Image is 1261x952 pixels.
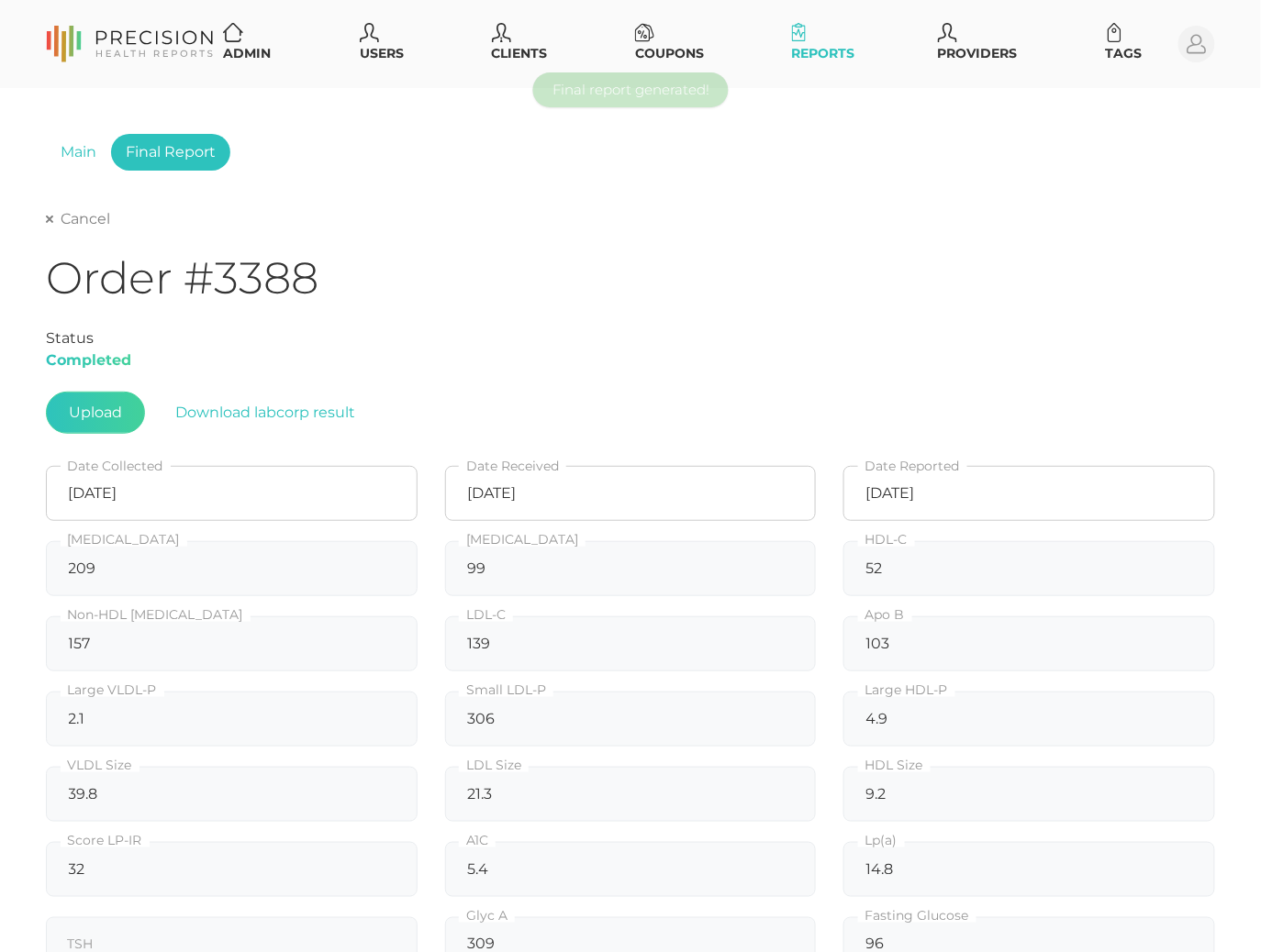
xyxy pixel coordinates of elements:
input: Score LP-IR [46,842,418,897]
input: Non-HDL Cholesterol [46,616,418,671]
input: Triglycerides [445,541,817,596]
div: Final report generated! [533,72,729,107]
input: Large VLDL-P [46,692,418,747]
a: Clients [485,17,585,71]
a: Reports [785,17,887,71]
input: Apo B [843,616,1215,671]
button: Download labcorp result [152,392,378,434]
a: Users [352,17,441,71]
a: Final Report [111,134,230,171]
h1: Order #3388 [46,251,1215,305]
input: Cholesterol [46,541,418,596]
input: Select date [46,466,418,521]
a: Admin [216,17,308,71]
input: Select date [445,466,817,521]
a: Tags [1098,17,1178,71]
input: HDL Size [843,767,1215,822]
span: Upload [46,392,145,434]
input: Lp(a) [843,842,1215,897]
input: Select date [843,466,1215,521]
a: Cancel [46,210,110,228]
input: HDL-C [843,541,1215,596]
input: A1C [445,842,817,897]
input: LDL Size [445,767,817,822]
span: Completed [46,351,131,369]
a: Main [46,134,111,171]
a: Providers [931,17,1054,71]
input: Small LDL-P [445,692,817,747]
input: HDL-P [843,692,1215,747]
input: LDL-C [445,616,817,671]
input: VLDL Size [46,767,418,822]
a: Coupons [628,17,740,71]
div: Status [46,327,1215,349]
